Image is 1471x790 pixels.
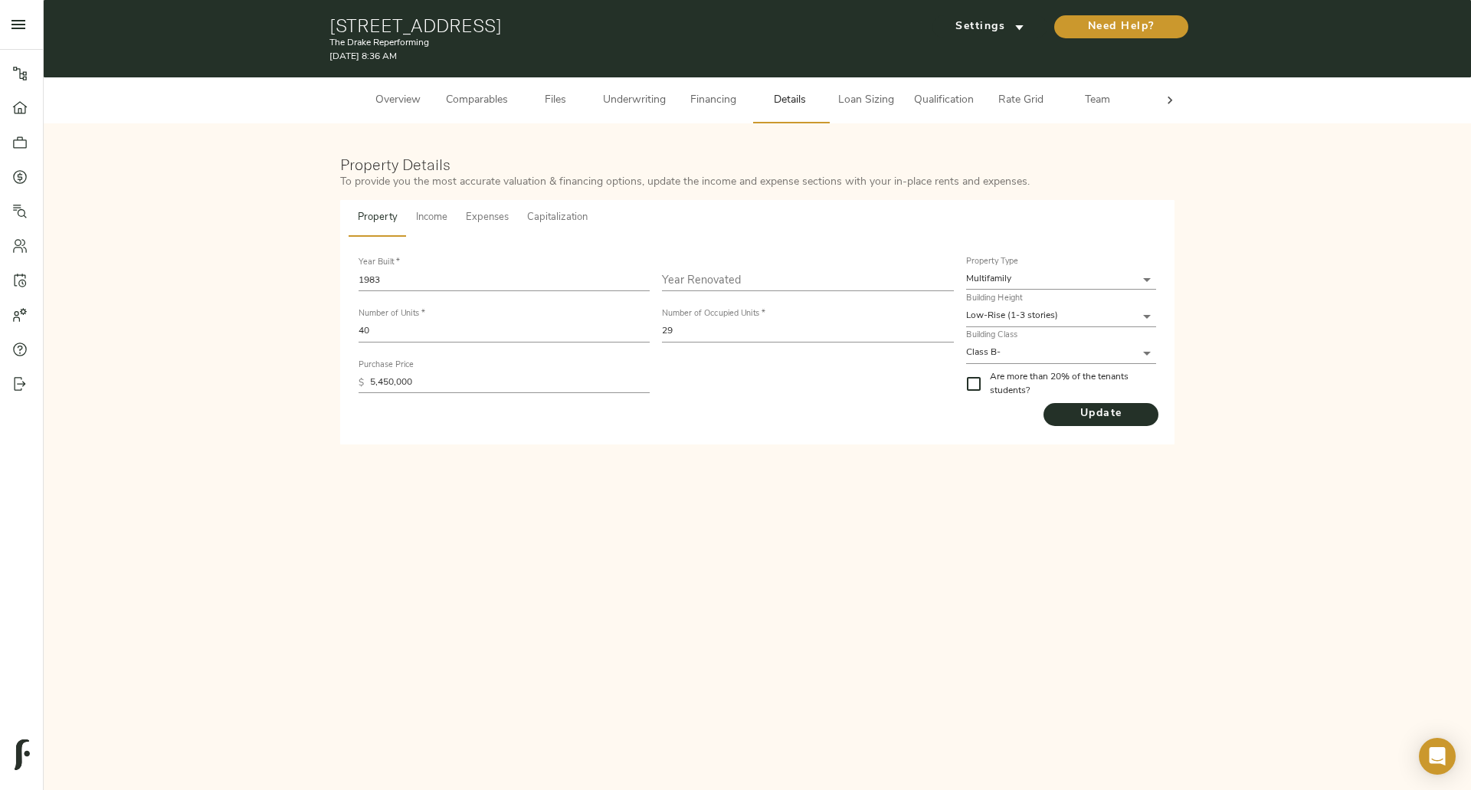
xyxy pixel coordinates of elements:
label: Year Built [359,259,399,267]
span: Overview [369,91,428,110]
span: Rate Grid [992,91,1050,110]
span: Loan Sizing [837,91,896,110]
span: Capitalization [527,209,588,227]
div: Class B- [966,343,1156,363]
label: Building Height [966,295,1023,303]
p: [DATE] 8:36 AM [329,50,900,64]
span: Details [761,91,819,110]
div: Open Intercom Messenger [1419,738,1456,775]
button: Update [1043,403,1158,426]
p: The Drake Reperforming [329,36,900,50]
span: Income [416,209,447,227]
p: $ [359,376,364,390]
label: Purchase Price [359,362,414,370]
label: Property Type [966,258,1018,267]
span: Files [526,91,585,110]
span: Team [1069,91,1127,110]
span: Update [1043,405,1158,424]
h1: [STREET_ADDRESS] [329,15,900,36]
span: Admin [1145,91,1204,110]
span: Are more than 20% of the tenants students? [990,370,1144,398]
span: Settings [948,18,1032,37]
label: Number of Occupied Units [662,310,765,319]
span: Qualification [914,91,974,110]
button: Settings [932,15,1047,38]
label: Building Class [966,332,1018,340]
span: Expenses [466,209,509,227]
span: Property [358,209,398,227]
label: Number of Units [359,310,424,319]
span: Need Help? [1070,18,1173,37]
span: Underwriting [603,91,666,110]
p: To provide you the most accurate valuation & financing options, update the income and expense sec... [340,174,1175,190]
button: Need Help? [1054,15,1188,38]
div: Multifamily [966,269,1156,290]
span: Comparables [446,91,508,110]
span: Financing [684,91,742,110]
h3: Property Details [340,156,1175,173]
div: Low-Rise (1-3 stories) [966,306,1156,326]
